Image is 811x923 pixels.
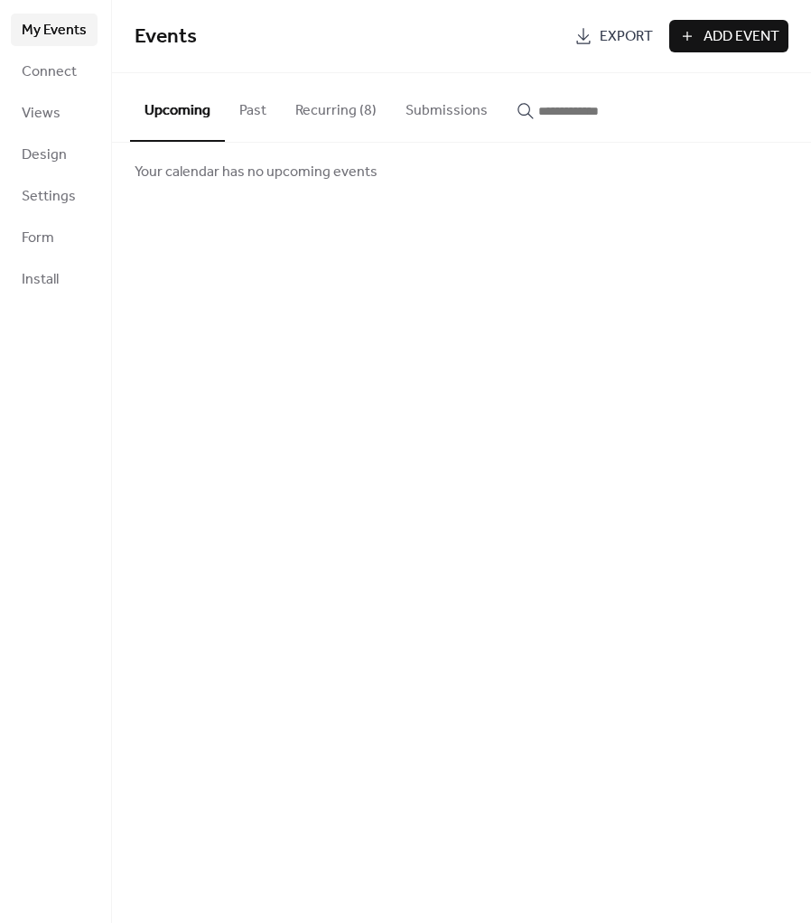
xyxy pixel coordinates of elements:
button: Add Event [669,20,788,52]
span: Connect [22,61,77,83]
span: Views [22,103,61,125]
span: Export [600,26,653,48]
span: Settings [22,186,76,208]
a: Design [11,138,98,171]
span: Install [22,269,59,291]
a: Form [11,221,98,254]
span: Events [135,17,197,57]
span: Form [22,228,54,249]
button: Recurring (8) [281,73,391,140]
button: Upcoming [130,73,225,142]
a: Views [11,97,98,129]
span: Add Event [704,26,779,48]
span: Your calendar has no upcoming events [135,162,378,183]
button: Submissions [391,73,502,140]
a: Export [565,20,662,52]
a: My Events [11,14,98,46]
a: Settings [11,180,98,212]
span: My Events [22,20,87,42]
a: Install [11,263,98,295]
a: Connect [11,55,98,88]
button: Past [225,73,281,140]
span: Design [22,145,67,166]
